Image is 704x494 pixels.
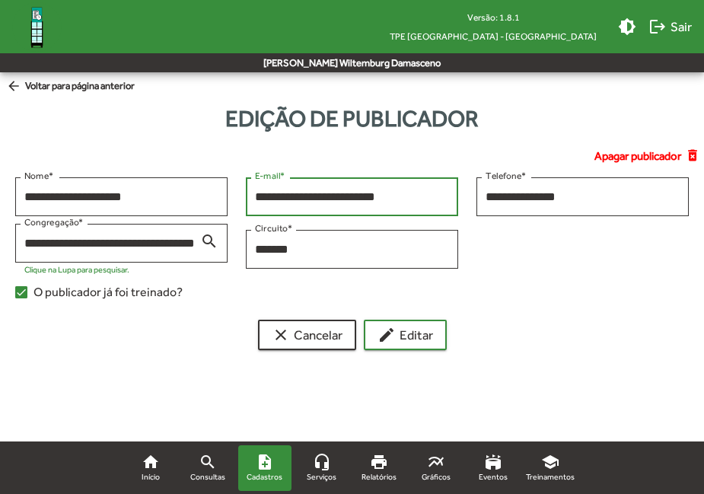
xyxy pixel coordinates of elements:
span: Editar [377,321,433,349]
mat-icon: arrow_back [6,78,25,95]
span: Cancelar [272,321,342,349]
mat-hint: Clique na Lupa para pesquisar. [24,265,129,274]
mat-icon: edit [377,326,396,344]
mat-icon: search [200,231,218,250]
div: Versão: 1.8.1 [377,8,609,27]
span: O publicador já foi treinado? [33,283,183,301]
mat-icon: logout [648,18,667,36]
button: Sair [642,13,698,40]
span: Sair [648,13,692,40]
mat-icon: brightness_medium [618,18,636,36]
mat-icon: clear [272,326,290,344]
span: Voltar para página anterior [6,78,135,95]
span: TPE [GEOGRAPHIC_DATA] - [GEOGRAPHIC_DATA] [377,27,609,46]
img: Logo [12,2,62,52]
mat-icon: delete_forever [685,148,704,164]
span: Apagar publicador [594,148,681,165]
button: Editar [364,320,447,350]
button: Cancelar [258,320,356,350]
